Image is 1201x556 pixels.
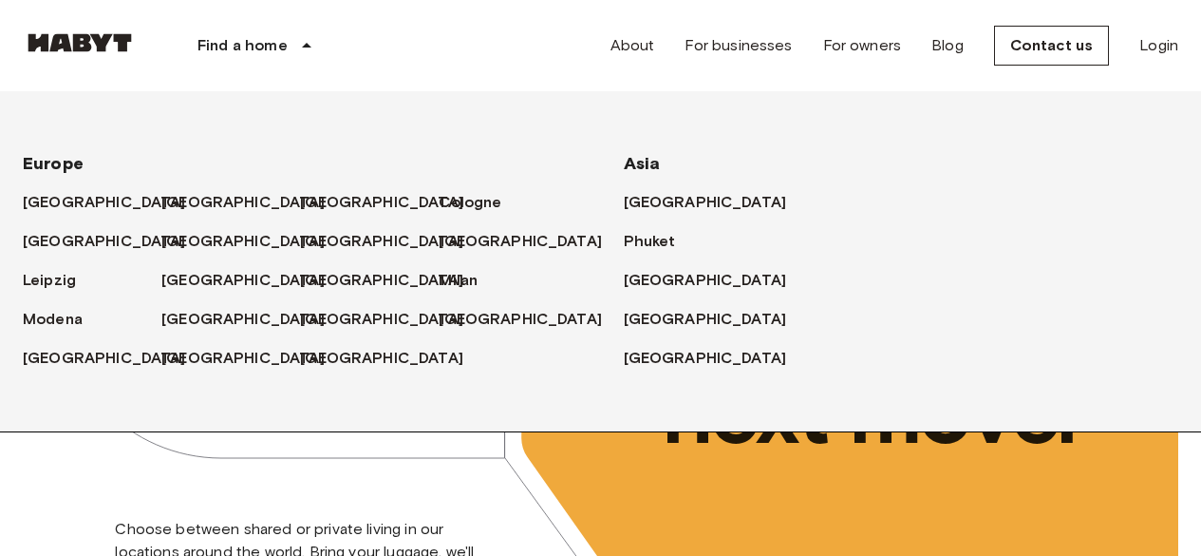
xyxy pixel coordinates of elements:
[624,349,787,367] font: [GEOGRAPHIC_DATA]
[161,230,344,254] a: [GEOGRAPHIC_DATA]
[624,153,661,174] font: Asia
[823,34,902,57] a: For owners
[439,308,621,332] a: [GEOGRAPHIC_DATA]
[161,310,325,328] font: [GEOGRAPHIC_DATA]
[1139,34,1178,57] a: Login
[610,36,655,54] font: About
[439,193,501,211] font: Cologne
[23,349,186,367] font: [GEOGRAPHIC_DATA]
[439,232,602,250] font: [GEOGRAPHIC_DATA]
[439,230,621,254] a: [GEOGRAPHIC_DATA]
[300,232,463,250] font: [GEOGRAPHIC_DATA]
[624,347,806,371] a: [GEOGRAPHIC_DATA]
[624,230,695,254] a: Phuket
[300,271,463,289] font: [GEOGRAPHIC_DATA]
[624,310,787,328] font: [GEOGRAPHIC_DATA]
[439,271,478,289] font: Milan
[161,349,325,367] font: [GEOGRAPHIC_DATA]
[23,230,205,254] a: [GEOGRAPHIC_DATA]
[624,269,806,293] a: [GEOGRAPHIC_DATA]
[1010,36,1094,54] font: Contact us
[994,26,1110,66] a: Contact us
[685,36,792,54] font: For businesses
[931,36,964,54] font: Blog
[439,310,602,328] font: [GEOGRAPHIC_DATA]
[23,193,186,211] font: [GEOGRAPHIC_DATA]
[161,308,344,332] a: [GEOGRAPHIC_DATA]
[624,193,787,211] font: [GEOGRAPHIC_DATA]
[23,33,137,52] img: Habyt
[23,191,205,215] a: [GEOGRAPHIC_DATA]
[23,271,76,289] font: Leipzig
[439,191,520,215] a: Cologne
[823,36,902,54] font: For owners
[300,191,482,215] a: [GEOGRAPHIC_DATA]
[624,232,676,250] font: Phuket
[685,34,792,57] a: For businesses
[23,308,102,332] a: Modena
[300,308,482,332] a: [GEOGRAPHIC_DATA]
[300,230,482,254] a: [GEOGRAPHIC_DATA]
[161,191,344,215] a: [GEOGRAPHIC_DATA]
[23,310,83,328] font: Modena
[439,269,497,293] a: Milan
[610,34,655,57] a: About
[300,349,463,367] font: [GEOGRAPHIC_DATA]
[197,36,288,54] font: Find a home
[931,34,964,57] a: Blog
[624,308,806,332] a: [GEOGRAPHIC_DATA]
[161,232,325,250] font: [GEOGRAPHIC_DATA]
[300,347,482,371] a: [GEOGRAPHIC_DATA]
[624,271,787,289] font: [GEOGRAPHIC_DATA]
[23,153,84,174] font: Europe
[1139,36,1178,54] font: Login
[300,310,463,328] font: [GEOGRAPHIC_DATA]
[161,347,344,371] a: [GEOGRAPHIC_DATA]
[624,191,806,215] a: [GEOGRAPHIC_DATA]
[23,269,95,293] a: Leipzig
[300,193,463,211] font: [GEOGRAPHIC_DATA]
[161,193,325,211] font: [GEOGRAPHIC_DATA]
[23,232,186,250] font: [GEOGRAPHIC_DATA]
[23,347,205,371] a: [GEOGRAPHIC_DATA]
[161,269,344,293] a: [GEOGRAPHIC_DATA]
[300,269,482,293] a: [GEOGRAPHIC_DATA]
[161,271,325,289] font: [GEOGRAPHIC_DATA]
